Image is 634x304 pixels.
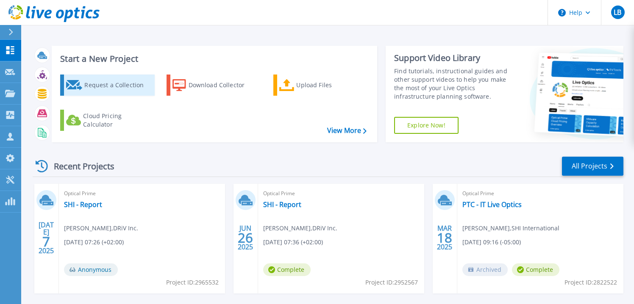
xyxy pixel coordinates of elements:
[167,75,261,96] a: Download Collector
[60,110,155,131] a: Cloud Pricing Calculator
[238,234,253,241] span: 26
[42,238,50,245] span: 7
[84,77,152,94] div: Request a Collection
[64,224,138,233] span: [PERSON_NAME] , DRiV Inc.
[512,263,559,276] span: Complete
[60,54,366,64] h3: Start a New Project
[83,112,151,129] div: Cloud Pricing Calculator
[462,189,618,198] span: Optical Prime
[296,77,364,94] div: Upload Files
[263,200,301,209] a: SHI - Report
[38,222,54,253] div: [DATE] 2025
[237,222,253,253] div: JUN 2025
[263,189,419,198] span: Optical Prime
[263,224,337,233] span: [PERSON_NAME] , DRiV Inc.
[394,117,459,134] a: Explore Now!
[33,156,126,177] div: Recent Projects
[562,157,623,176] a: All Projects
[462,238,521,247] span: [DATE] 09:16 (-05:00)
[394,53,513,64] div: Support Video Library
[564,278,617,287] span: Project ID: 2822522
[263,263,311,276] span: Complete
[614,9,621,16] span: LB
[394,67,513,101] div: Find tutorials, instructional guides and other support videos to help you make the most of your L...
[365,278,418,287] span: Project ID: 2952567
[273,75,368,96] a: Upload Files
[437,222,453,253] div: MAR 2025
[327,127,367,135] a: View More
[437,234,452,241] span: 18
[64,238,124,247] span: [DATE] 07:26 (+02:00)
[60,75,155,96] a: Request a Collection
[462,200,522,209] a: PTC - IT Live Optics
[64,200,102,209] a: SHI - Report
[64,263,118,276] span: Anonymous
[462,263,508,276] span: Archived
[189,77,256,94] div: Download Collector
[64,189,220,198] span: Optical Prime
[462,224,559,233] span: [PERSON_NAME] , SHI International
[263,238,323,247] span: [DATE] 07:36 (+02:00)
[166,278,219,287] span: Project ID: 2965532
